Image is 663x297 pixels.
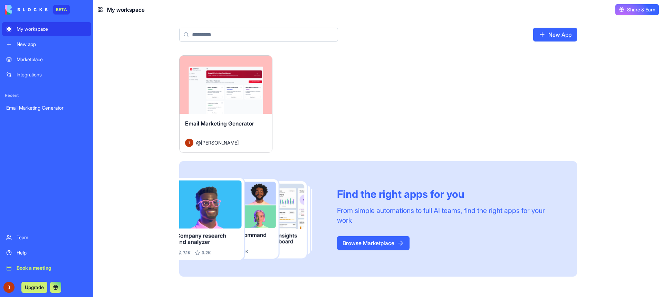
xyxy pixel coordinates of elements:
a: Upgrade [21,284,47,290]
span: Recent [2,93,91,98]
div: Integrations [17,71,87,78]
a: Team [2,231,91,244]
span: @ [196,139,201,146]
a: My workspace [2,22,91,36]
div: Help [17,249,87,256]
a: Email Marketing GeneratorAvatar@[PERSON_NAME] [179,55,272,153]
a: New App [533,28,577,41]
img: logo [5,5,48,15]
button: Upgrade [21,282,47,293]
div: My workspace [17,26,87,33]
div: Find the right apps for you [337,188,560,200]
div: BETA [53,5,70,15]
a: Integrations [2,68,91,82]
div: Email Marketing Generator [6,104,87,111]
span: Share & Earn [627,6,655,13]
img: Avatar [185,139,193,147]
a: Help [2,246,91,260]
div: New app [17,41,87,48]
a: Browse Marketplace [337,236,410,250]
div: Team [17,234,87,241]
div: Book a meeting [17,264,87,271]
span: My workspace [107,6,145,14]
img: ACg8ocIjRx6ahvzPMRPlbRqkgAkeD7nsdrCdU2wAb0V1K9mO08rXWzw=s96-c [3,282,15,293]
img: Frame_181_egmpey.png [179,178,326,260]
span: [PERSON_NAME] [201,139,239,146]
div: Marketplace [17,56,87,63]
a: Marketplace [2,53,91,66]
div: From simple automations to full AI teams, find the right apps for your work [337,206,560,225]
span: Email Marketing Generator [185,120,254,127]
button: Share & Earn [615,4,659,15]
a: Email Marketing Generator [2,101,91,115]
a: BETA [5,5,70,15]
a: Book a meeting [2,261,91,275]
a: New app [2,37,91,51]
